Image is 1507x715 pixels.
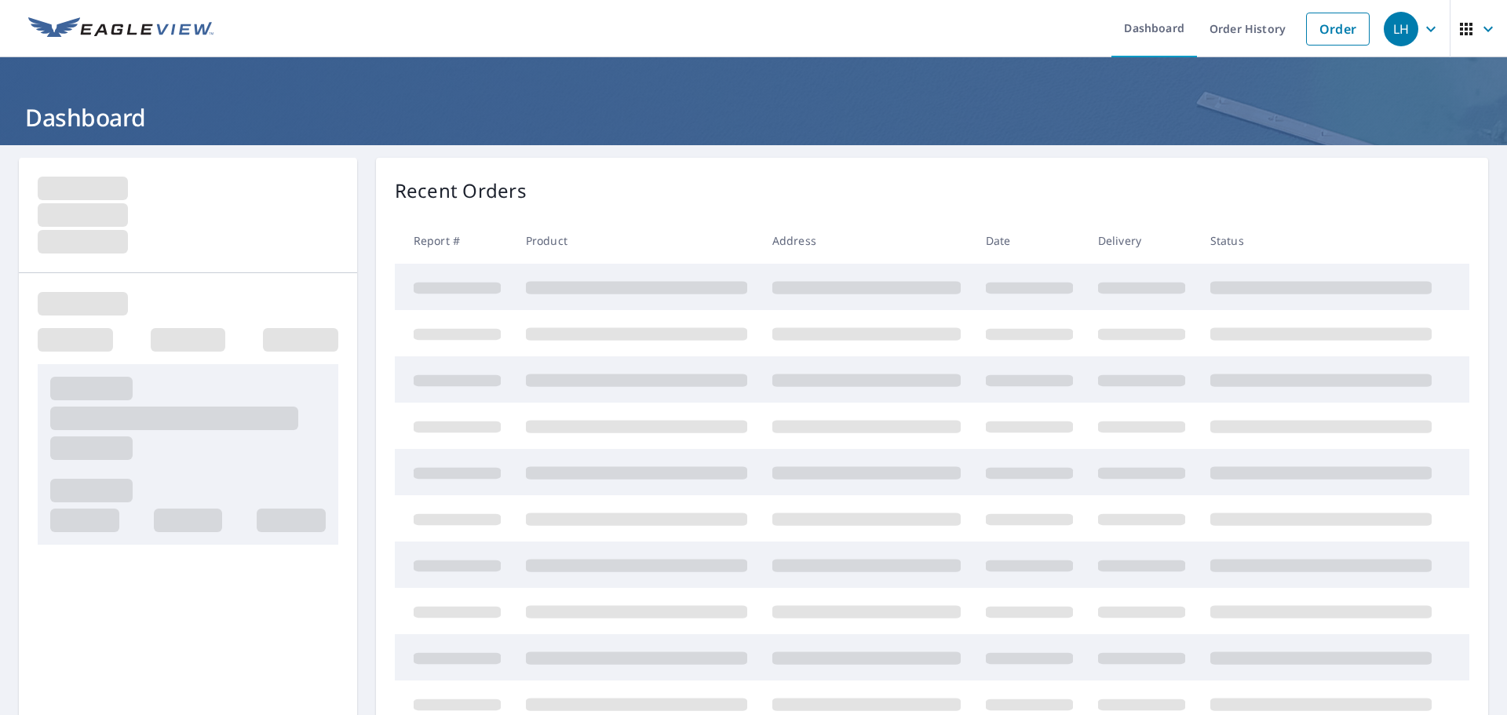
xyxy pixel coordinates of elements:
[28,17,213,41] img: EV Logo
[395,177,527,205] p: Recent Orders
[1198,217,1444,264] th: Status
[760,217,973,264] th: Address
[513,217,760,264] th: Product
[1086,217,1198,264] th: Delivery
[1306,13,1370,46] a: Order
[973,217,1086,264] th: Date
[19,101,1488,133] h1: Dashboard
[1384,12,1418,46] div: LH
[395,217,513,264] th: Report #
